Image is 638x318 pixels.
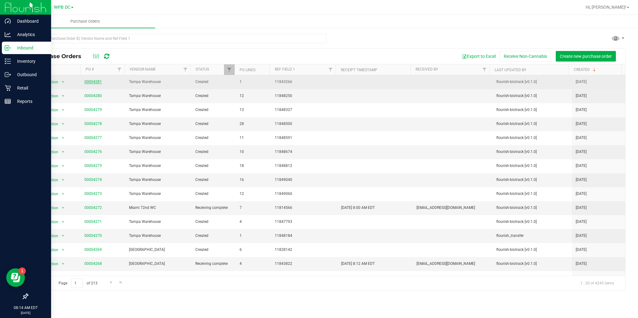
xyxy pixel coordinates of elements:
[240,79,268,85] span: 1
[59,78,67,86] span: select
[53,279,102,288] span: Page of 213
[341,261,375,267] span: [DATE] 8:12 AM EDT
[496,149,569,155] span: flourish-biotrack [v0.1.0]
[576,149,587,155] span: [DATE]
[59,246,67,254] span: select
[3,305,48,311] p: 08:14 AM EDT
[240,149,268,155] span: 10
[275,93,334,99] span: 11848250
[416,67,438,71] a: Received By
[107,279,116,287] a: Go to the next page
[576,107,587,113] span: [DATE]
[341,68,377,72] a: Receipt Timestamp
[59,120,67,128] span: select
[84,191,102,196] a: 00004273
[576,177,587,183] span: [DATE]
[59,260,67,268] span: select
[496,107,569,113] span: flourish-biotrack [v0.1.0]
[84,150,102,154] a: 00004276
[59,148,67,156] span: select
[576,121,587,127] span: [DATE]
[417,205,489,211] span: [EMAIL_ADDRESS][DOMAIN_NAME]
[275,247,334,253] span: 11828142
[496,121,569,127] span: flourish-biotrack [v0.1.0]
[6,268,25,287] iframe: Resource center
[195,163,232,169] span: Created
[195,93,232,99] span: Created
[275,191,334,197] span: 11849060
[576,247,587,253] span: [DATE]
[275,67,295,71] a: Ref Field 1
[59,134,67,142] span: select
[275,205,334,211] span: 11814566
[71,279,83,288] input: 1
[84,177,102,182] a: 00004274
[11,98,48,105] p: Reports
[479,64,489,75] a: Filter
[3,311,48,315] p: [DATE]
[5,18,11,24] inline-svg: Dashboard
[84,108,102,112] a: 00004279
[275,149,334,155] span: 11848674
[59,274,67,282] span: select
[84,205,102,210] a: 00004272
[240,93,268,99] span: 12
[275,121,334,127] span: 11848500
[500,51,551,62] button: Receive Non-Cannabis
[240,233,268,239] span: 1
[240,261,268,267] span: 4
[195,233,232,239] span: Created
[496,261,569,267] span: flourish-biotrack [v0.1.0]
[275,135,334,141] span: 11848591
[84,94,102,98] a: 00004280
[496,163,569,169] span: flourish-biotrack [v0.1.0]
[496,79,569,85] span: flourish-biotrack [v0.1.0]
[59,162,67,170] span: select
[240,68,255,72] a: PO Lines
[275,233,334,239] span: 11848184
[275,177,334,183] span: 11849040
[576,219,587,225] span: [DATE]
[59,92,67,100] span: select
[575,279,619,288] span: 1 - 20 of 4245 items
[195,275,232,281] span: Receiving complete
[458,51,500,62] button: Export to Excel
[18,267,26,275] iframe: Resource center unread badge
[129,163,188,169] span: Tampa Warehouse
[417,275,489,281] span: [EMAIL_ADDRESS][DOMAIN_NAME]
[180,64,190,75] a: Filter
[341,205,375,211] span: [DATE] 8:00 AM EDT
[84,219,102,224] a: 00004271
[576,275,587,281] span: [DATE]
[586,5,626,10] span: Hi, [PERSON_NAME]!
[129,247,188,253] span: [GEOGRAPHIC_DATA]
[240,247,268,253] span: 6
[496,191,569,197] span: flourish-biotrack [v0.1.0]
[114,64,124,75] a: Filter
[84,164,102,168] a: 00004275
[496,233,569,239] span: flourish_transfer
[5,45,11,51] inline-svg: Inbound
[496,177,569,183] span: flourish-biotrack [v0.1.0]
[240,205,268,211] span: 7
[59,190,67,198] span: select
[576,191,587,197] span: [DATE]
[62,19,108,24] span: Purchase Orders
[576,205,587,211] span: [DATE]
[275,261,334,267] span: 11843822
[496,219,569,225] span: flourish-biotrack [v0.1.0]
[84,233,102,238] a: 00004270
[129,261,188,267] span: [GEOGRAPHIC_DATA]
[195,205,232,211] span: Receiving complete
[11,44,48,52] p: Inbound
[195,135,232,141] span: Created
[11,31,48,38] p: Analytics
[275,219,334,225] span: 11847793
[129,135,188,141] span: Tampa Warehouse
[496,205,569,211] span: flourish-biotrack [v0.1.0]
[556,51,616,62] button: Create new purchase order
[195,149,232,155] span: Created
[576,79,587,85] span: [DATE]
[5,71,11,78] inline-svg: Outbound
[84,247,102,252] a: 00004269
